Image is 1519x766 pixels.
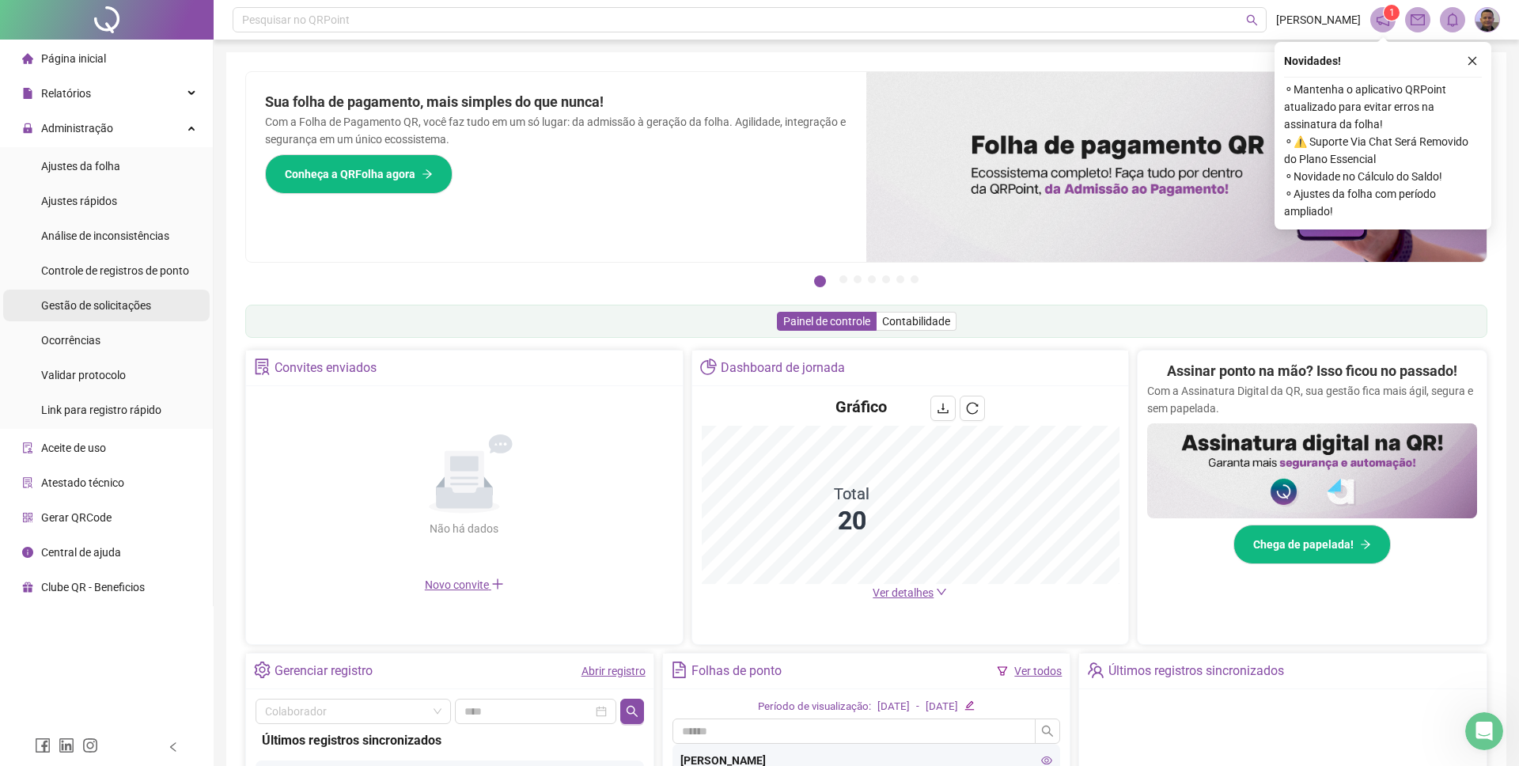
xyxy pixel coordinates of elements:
[41,52,106,65] span: Página inicial
[168,741,179,753] span: left
[1376,13,1390,27] span: notification
[41,195,117,207] span: Ajustes rápidos
[1467,55,1478,66] span: close
[1284,81,1482,133] span: ⚬ Mantenha o aplicativo QRPoint atualizado para evitar erros na assinatura da folha!
[22,547,33,558] span: info-circle
[41,511,112,524] span: Gerar QRCode
[41,442,106,454] span: Aceite de uso
[873,586,934,599] span: Ver detalhes
[1445,13,1460,27] span: bell
[1284,185,1482,220] span: ⚬ Ajustes da folha com período ampliado!
[1147,423,1477,518] img: banner%2F02c71560-61a6-44d4-94b9-c8ab97240462.png
[275,355,377,381] div: Convites enviados
[41,476,124,489] span: Atestado técnico
[877,699,910,715] div: [DATE]
[1276,11,1361,28] span: [PERSON_NAME]
[254,358,271,375] span: solution
[896,275,904,283] button: 6
[22,123,33,134] span: lock
[1384,5,1400,21] sup: 1
[997,666,1008,677] span: filter
[422,169,433,180] span: arrow-right
[581,665,646,677] a: Abrir registro
[1087,662,1104,678] span: team
[926,699,958,715] div: [DATE]
[41,404,161,416] span: Link para registro rápido
[1041,725,1054,738] span: search
[866,72,1487,262] img: banner%2F8d14a306-6205-4263-8e5b-06e9a85ad873.png
[916,699,919,715] div: -
[1253,536,1354,553] span: Chega de papelada!
[265,91,847,113] h2: Sua folha de pagamento, mais simples do que nunca!
[392,520,537,537] div: Não há dados
[41,581,145,593] span: Clube QR - Beneficios
[1108,658,1284,684] div: Últimos registros sincronizados
[22,53,33,64] span: home
[41,334,100,347] span: Ocorrências
[41,229,169,242] span: Análise de inconsistências
[59,738,74,753] span: linkedin
[1475,8,1499,32] img: 87669
[758,699,871,715] div: Período de visualização:
[691,658,782,684] div: Folhas de ponto
[783,315,870,328] span: Painel de controle
[868,275,876,283] button: 4
[814,275,826,287] button: 1
[1465,712,1503,750] iframe: Intercom live chat
[41,264,189,277] span: Controle de registros de ponto
[41,299,151,312] span: Gestão de solicitações
[1360,539,1371,550] span: arrow-right
[425,578,504,591] span: Novo convite
[275,658,373,684] div: Gerenciar registro
[966,402,979,415] span: reload
[41,369,126,381] span: Validar protocolo
[254,662,271,678] span: setting
[491,578,504,590] span: plus
[82,738,98,753] span: instagram
[35,738,51,753] span: facebook
[41,122,113,135] span: Administração
[22,442,33,453] span: audit
[41,160,120,173] span: Ajustes da folha
[1284,168,1482,185] span: ⚬ Novidade no Cálculo do Saldo!
[671,662,688,678] span: file-text
[265,113,847,148] p: Com a Folha de Pagamento QR, você faz tudo em um só lugar: da admissão à geração da folha. Agilid...
[22,512,33,523] span: qrcode
[936,586,947,597] span: down
[721,355,845,381] div: Dashboard de jornada
[835,396,887,418] h4: Gráfico
[22,477,33,488] span: solution
[937,402,949,415] span: download
[1284,133,1482,168] span: ⚬ ⚠️ Suporte Via Chat Será Removido do Plano Essencial
[1284,52,1341,70] span: Novidades !
[854,275,862,283] button: 3
[1411,13,1425,27] span: mail
[911,275,919,283] button: 7
[41,546,121,559] span: Central de ajuda
[22,582,33,593] span: gift
[873,586,947,599] a: Ver detalhes down
[285,165,415,183] span: Conheça a QRFolha agora
[964,700,975,711] span: edit
[262,730,638,750] div: Últimos registros sincronizados
[1167,360,1457,382] h2: Assinar ponto na mão? Isso ficou no passado!
[22,88,33,99] span: file
[1041,755,1052,766] span: eye
[1147,382,1477,417] p: Com a Assinatura Digital da QR, sua gestão fica mais ágil, segura e sem papelada.
[700,358,717,375] span: pie-chart
[839,275,847,283] button: 2
[41,87,91,100] span: Relatórios
[626,705,638,718] span: search
[1389,7,1395,18] span: 1
[882,275,890,283] button: 5
[882,315,950,328] span: Contabilidade
[1014,665,1062,677] a: Ver todos
[265,154,453,194] button: Conheça a QRFolha agora
[1246,14,1258,26] span: search
[1233,525,1391,564] button: Chega de papelada!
